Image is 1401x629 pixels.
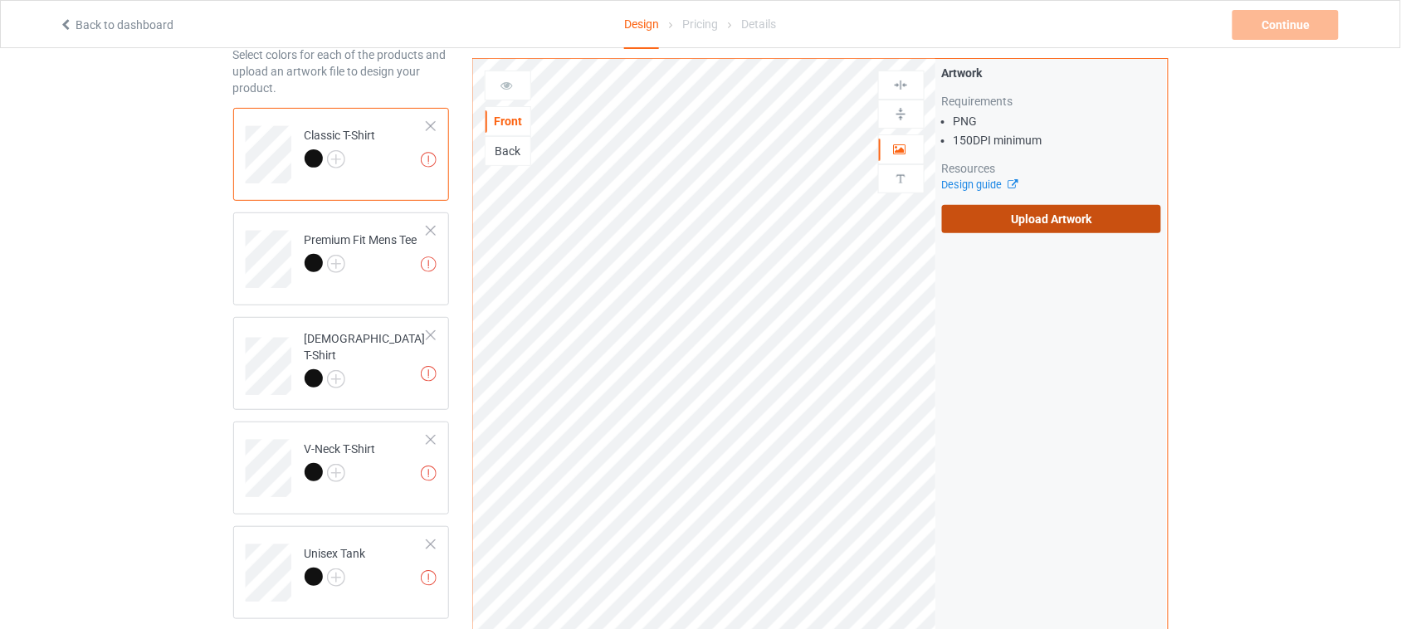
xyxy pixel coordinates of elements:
img: exclamation icon [421,466,437,481]
div: Pricing [682,1,718,47]
div: Unisex Tank [305,545,366,585]
img: svg%3E%0A [893,106,909,122]
a: Back to dashboard [59,18,173,32]
div: V-Neck T-Shirt [305,441,376,480]
img: svg+xml;base64,PD94bWwgdmVyc2lvbj0iMS4wIiBlbmNvZGluZz0iVVRGLTgiPz4KPHN2ZyB3aWR0aD0iMjJweCIgaGVpZ2... [327,370,345,388]
div: Back [486,143,530,159]
img: exclamation icon [421,570,437,586]
div: Premium Fit Mens Tee [305,232,417,271]
li: PNG [954,113,1162,129]
img: svg+xml;base64,PD94bWwgdmVyc2lvbj0iMS4wIiBlbmNvZGluZz0iVVRGLTgiPz4KPHN2ZyB3aWR0aD0iMjJweCIgaGVpZ2... [327,150,345,168]
div: Requirements [942,93,1162,110]
div: [DEMOGRAPHIC_DATA] T-Shirt [305,330,428,387]
label: Upload Artwork [942,205,1162,233]
a: Design guide [942,178,1018,191]
img: svg+xml;base64,PD94bWwgdmVyc2lvbj0iMS4wIiBlbmNvZGluZz0iVVRGLTgiPz4KPHN2ZyB3aWR0aD0iMjJweCIgaGVpZ2... [327,464,345,482]
img: svg%3E%0A [893,171,909,187]
img: exclamation icon [421,152,437,168]
div: Front [486,113,530,129]
img: exclamation icon [421,256,437,272]
div: Premium Fit Mens Tee [233,212,450,305]
img: svg%3E%0A [893,77,909,93]
li: 150 DPI minimum [954,132,1162,149]
div: Design [624,1,659,49]
div: Classic T-Shirt [233,108,450,201]
img: exclamation icon [421,366,437,382]
div: Unisex Tank [233,526,450,619]
div: [DEMOGRAPHIC_DATA] T-Shirt [233,317,450,410]
img: svg+xml;base64,PD94bWwgdmVyc2lvbj0iMS4wIiBlbmNvZGluZz0iVVRGLTgiPz4KPHN2ZyB3aWR0aD0iMjJweCIgaGVpZ2... [327,568,345,587]
div: Resources [942,160,1162,177]
div: Artwork [942,65,1162,81]
div: Details [742,1,777,47]
div: V-Neck T-Shirt [233,422,450,514]
img: svg+xml;base64,PD94bWwgdmVyc2lvbj0iMS4wIiBlbmNvZGluZz0iVVRGLTgiPz4KPHN2ZyB3aWR0aD0iMjJweCIgaGVpZ2... [327,255,345,273]
div: Select colors for each of the products and upload an artwork file to design your product. [233,46,450,96]
div: Classic T-Shirt [305,127,376,167]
